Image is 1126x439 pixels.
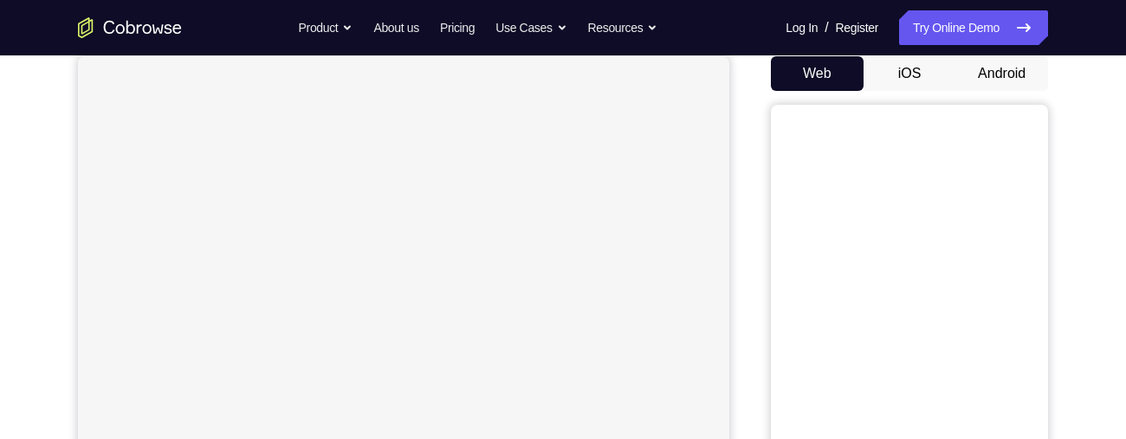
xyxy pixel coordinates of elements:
a: Pricing [440,10,475,45]
button: Android [955,56,1048,91]
button: Web [771,56,864,91]
button: iOS [864,56,956,91]
span: / [825,17,828,38]
a: Register [836,10,878,45]
button: Use Cases [495,10,566,45]
a: Go to the home page [78,17,182,38]
a: Try Online Demo [899,10,1048,45]
a: About us [373,10,418,45]
a: Log In [786,10,818,45]
button: Resources [588,10,658,45]
button: Product [299,10,353,45]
